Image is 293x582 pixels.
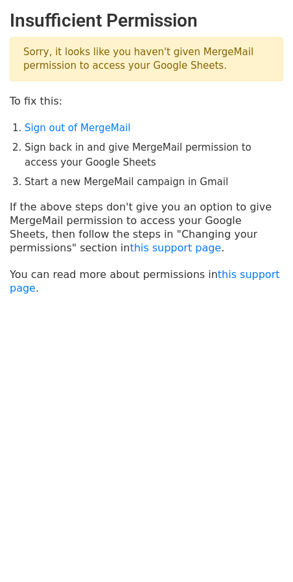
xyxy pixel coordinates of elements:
p: Sorry, it looks like you haven't given MergeMail permission to access your Google Sheets. [10,37,283,81]
a: this support page [10,268,280,294]
p: To fix this: [10,94,283,108]
p: You can read more about permissions in . [10,268,283,295]
a: this support page [130,242,221,254]
li: Start a new MergeMail campaign in Gmail [25,175,283,190]
li: Sign back in and give MergeMail permission to access your Google Sheets [25,140,283,170]
h2: Insufficient Permission [10,10,283,32]
a: Sign out of MergeMail [25,122,130,134]
p: If the above steps don't give you an option to give MergeMail permission to access your Google Sh... [10,200,283,255]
